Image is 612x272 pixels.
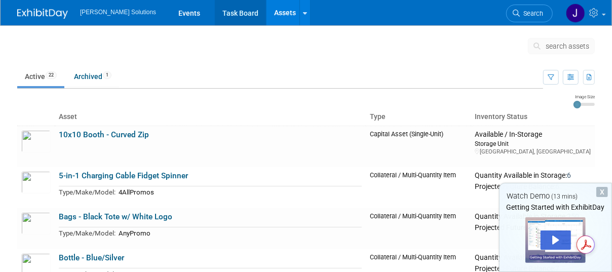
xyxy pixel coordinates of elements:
span: [PERSON_NAME] Solutions [80,9,156,16]
a: 5-in-1 Charging Cable Fidget Spinner [59,171,188,180]
img: Jadie Gamble [566,4,585,23]
img: ExhibitDay [17,9,68,19]
td: Type/Make/Model: [59,227,116,239]
div: Quantity Available in Storage: [475,212,591,221]
button: search assets [528,38,595,54]
span: 22 [46,71,57,79]
div: Projected Future Balance: [475,180,591,191]
div: Watch Demo [500,191,611,202]
td: Type/Make/Model: [59,186,116,198]
div: Quantity Available in Storage: [475,171,591,180]
span: Search [520,10,543,17]
th: Asset [55,108,366,126]
td: 4AllPromos [116,186,362,198]
a: Bottle - Blue/Silver [59,253,124,262]
td: Collateral / Multi-Quantity Item [366,208,471,249]
div: Available / In-Storage [475,130,591,139]
td: Capital Asset (Single-Unit) [366,126,471,167]
th: Type [366,108,471,126]
span: (13 mins) [551,193,578,200]
div: Image Size [573,94,595,100]
div: Quantity Available in Storage: [475,253,591,262]
div: Dismiss [596,187,608,197]
span: 6 [567,171,571,179]
a: Search [506,5,553,22]
div: Getting Started with ExhibitDay [500,202,611,212]
td: Collateral / Multi-Quantity Item [366,167,471,208]
td: AnyPromo [116,227,362,239]
a: Archived1 [66,67,119,86]
div: Play [541,230,571,250]
span: 6 [555,182,559,190]
div: [GEOGRAPHIC_DATA], [GEOGRAPHIC_DATA] [475,148,591,156]
span: search assets [546,42,589,50]
a: Active22 [17,67,64,86]
div: Storage Unit [475,139,591,148]
span: 1 [103,71,111,79]
a: 10x10 Booth - Curved Zip [59,130,149,139]
div: Projected Future Balance: [475,221,591,232]
a: Bags - Black Tote w/ White Logo [59,212,172,221]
